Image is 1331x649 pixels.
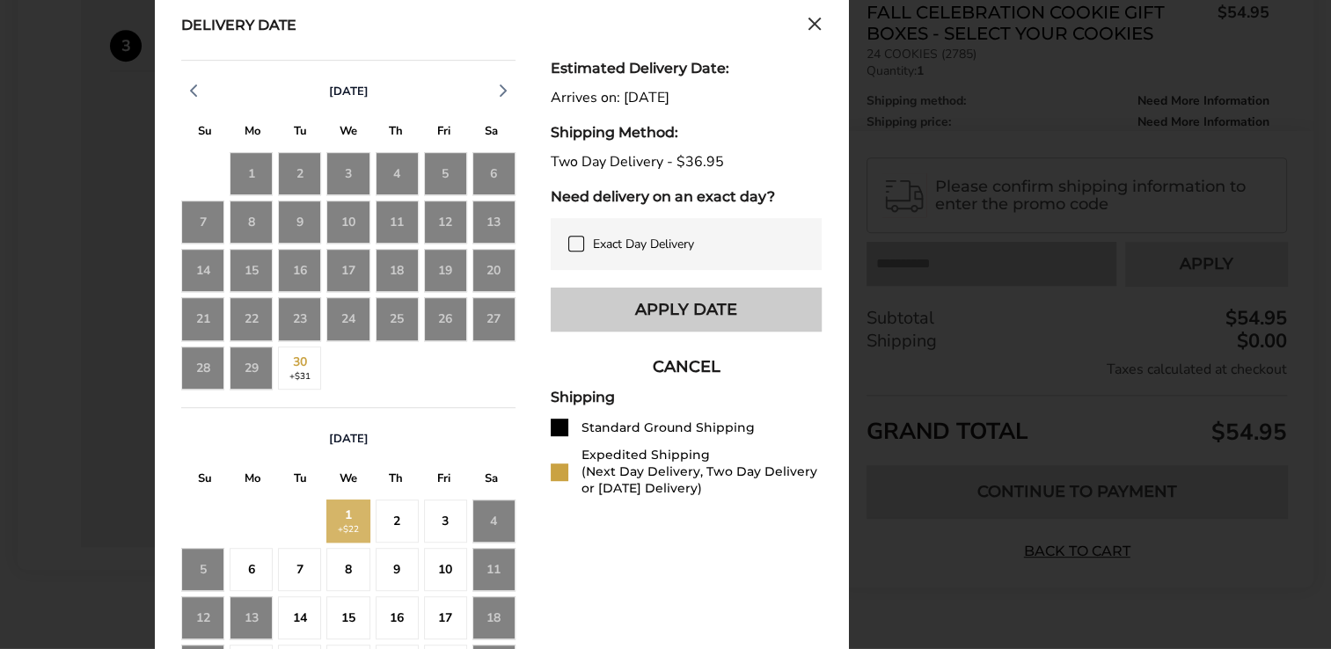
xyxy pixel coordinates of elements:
button: [DATE] [322,84,376,99]
div: Expedited Shipping (Next Day Delivery, Two Day Delivery or [DATE] Delivery) [581,447,822,497]
div: Estimated Delivery Date: [551,60,822,77]
div: Shipping [551,389,822,405]
div: W [325,120,372,147]
button: Close calendar [808,17,822,36]
div: Delivery Date [181,17,296,36]
div: F [420,120,467,147]
div: Need delivery on an exact day? [551,188,822,205]
span: [DATE] [329,431,369,447]
div: Shipping Method: [551,124,822,141]
div: T [372,467,420,494]
div: Standard Ground Shipping [581,419,755,436]
div: Arrives on: [DATE] [551,90,822,106]
div: M [229,467,276,494]
div: F [420,467,467,494]
div: T [372,120,420,147]
div: S [181,120,229,147]
button: [DATE] [322,431,376,447]
button: CANCEL [551,345,822,389]
div: Two Day Delivery - $36.95 [551,154,822,171]
div: M [229,120,276,147]
div: T [277,120,325,147]
span: [DATE] [329,84,369,99]
button: Apply Date [551,288,822,332]
div: S [468,120,516,147]
span: Exact Day Delivery [593,236,694,252]
div: T [277,467,325,494]
div: S [181,467,229,494]
div: W [325,467,372,494]
div: S [468,467,516,494]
